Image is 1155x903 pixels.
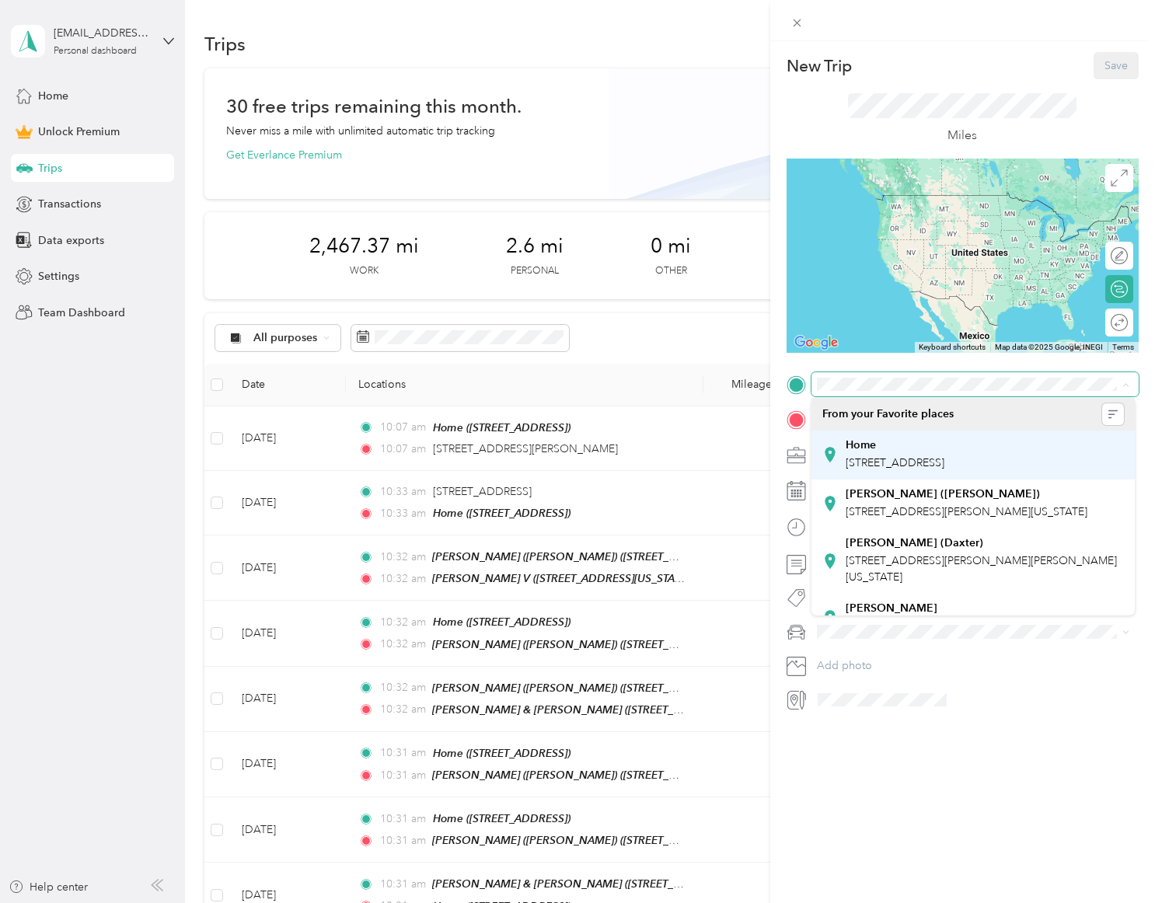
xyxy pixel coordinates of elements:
[811,655,1139,677] button: Add photo
[846,554,1117,584] span: [STREET_ADDRESS][PERSON_NAME][PERSON_NAME][US_STATE]
[846,536,983,550] strong: [PERSON_NAME] (Daxter)
[846,505,1087,518] span: [STREET_ADDRESS][PERSON_NAME][US_STATE]
[919,342,986,353] button: Keyboard shortcuts
[790,333,842,353] a: Open this area in Google Maps (opens a new window)
[846,438,876,452] strong: Home
[846,601,937,615] strong: [PERSON_NAME]
[995,343,1103,351] span: Map data ©2025 Google, INEGI
[846,487,1040,501] strong: [PERSON_NAME] ([PERSON_NAME])
[822,407,954,421] span: From your Favorite places
[787,55,852,77] p: New Trip
[947,126,977,145] p: Miles
[790,333,842,353] img: Google
[1068,816,1155,903] iframe: Everlance-gr Chat Button Frame
[846,456,944,469] span: [STREET_ADDRESS]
